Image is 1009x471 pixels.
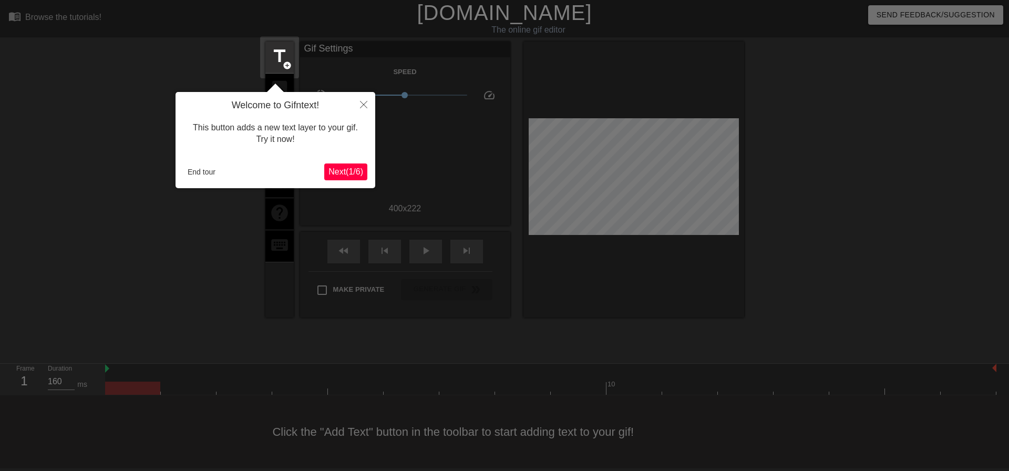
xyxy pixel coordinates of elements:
button: Next [324,163,367,180]
span: Next ( 1 / 6 ) [328,167,363,176]
h4: Welcome to Gifntext! [183,100,367,111]
div: This button adds a new text layer to your gif. Try it now! [183,111,367,156]
button: Close [352,92,375,116]
button: End tour [183,164,220,180]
